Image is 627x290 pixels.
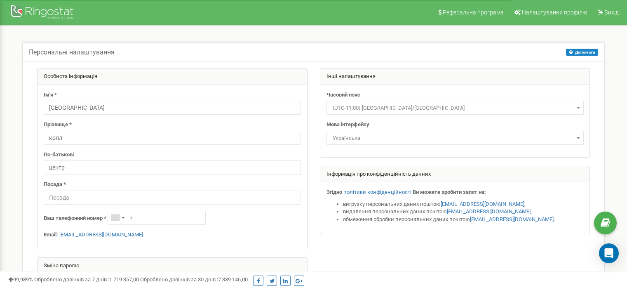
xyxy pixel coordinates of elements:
[44,131,301,145] input: Прізвище
[38,68,307,85] div: Особиста інформація
[447,208,531,215] a: [EMAIL_ADDRESS][DOMAIN_NAME]
[108,211,206,225] input: +1-800-555-55-55
[326,131,584,145] span: Українська
[443,9,504,16] span: Реферальна програма
[44,181,66,189] label: Посада *
[326,121,369,129] label: Мова інтерфейсу
[320,166,590,183] div: Інформація про конфіденційність данних
[343,200,584,208] li: вигрузку персональних даних поштою ,
[413,189,486,195] strong: Ви можете зробити запит на:
[329,102,581,114] span: (UTC-11:00) Pacific/Midway
[343,189,411,195] a: політики конфіденційності
[44,215,106,222] label: Ваш телефонний номер *
[441,201,524,207] a: [EMAIL_ADDRESS][DOMAIN_NAME]
[29,49,115,56] h5: Персональні налаштування
[38,258,307,274] div: Зміна паролю
[109,276,139,283] u: 1 719 357,00
[343,216,584,224] li: обмеження обробки персональних даних поштою .
[34,276,139,283] span: Оброблено дзвінків за 7 днів :
[44,151,74,159] label: По-батькові
[320,68,590,85] div: Інші налаштування
[44,121,72,129] label: Прізвище *
[326,101,584,115] span: (UTC-11:00) Pacific/Midway
[44,191,301,205] input: Посада
[329,132,581,144] span: Українська
[59,231,143,238] a: [EMAIL_ADDRESS][DOMAIN_NAME]
[218,276,248,283] u: 7 339 146,00
[8,276,33,283] span: 99,989%
[44,160,301,174] input: По-батькові
[44,231,58,238] strong: Email:
[326,91,360,99] label: Часовий пояс
[599,243,619,263] div: Open Intercom Messenger
[343,208,584,216] li: видалення персональних даних поштою ,
[108,211,127,224] div: Telephone country code
[522,9,587,16] span: Налаштування профілю
[140,276,248,283] span: Оброблено дзвінків за 30 днів :
[326,189,342,195] strong: Згідно
[604,9,619,16] span: Вихід
[44,101,301,115] input: Ім'я
[566,49,598,56] button: Допомога
[470,216,554,222] a: [EMAIL_ADDRESS][DOMAIN_NAME]
[44,91,57,99] label: Ім'я *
